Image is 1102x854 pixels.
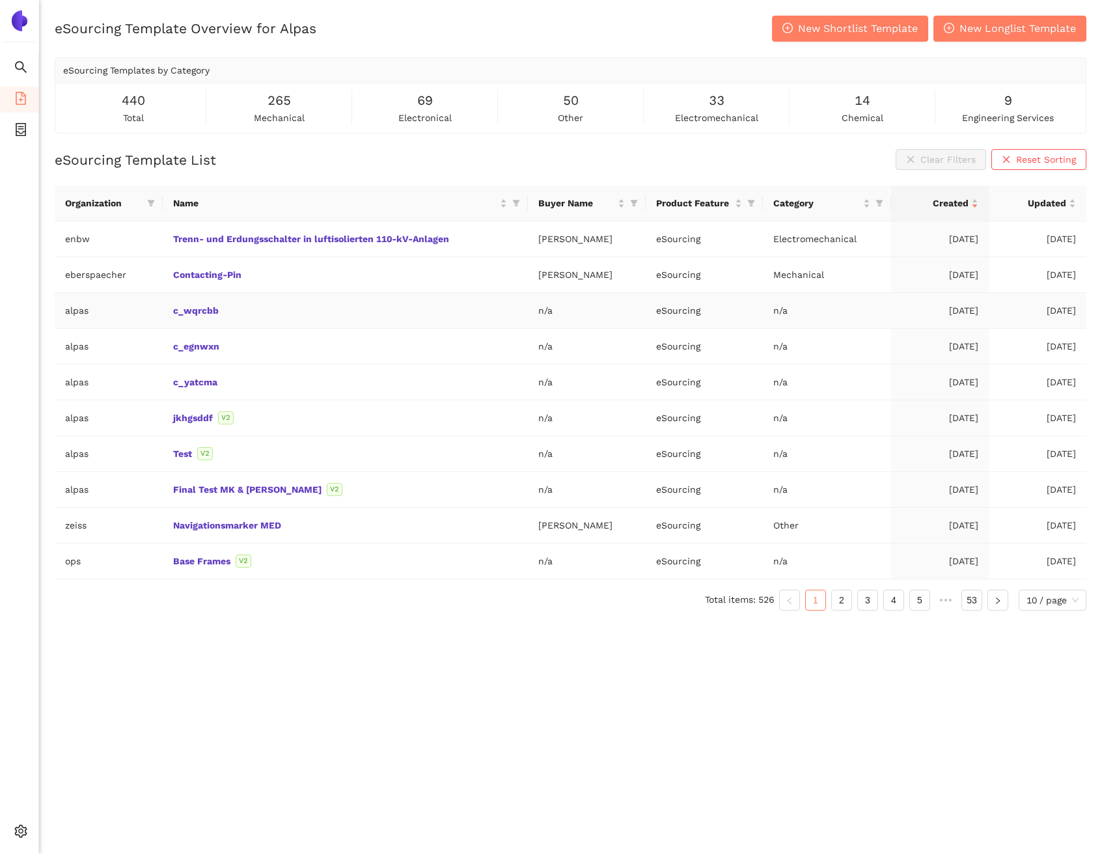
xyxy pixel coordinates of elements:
[646,365,763,400] td: eSourcing
[962,590,982,610] a: 53
[763,365,891,400] td: n/a
[55,293,163,329] td: alpas
[254,111,305,125] span: mechanical
[510,193,523,213] span: filter
[891,544,989,579] td: [DATE]
[646,472,763,508] td: eSourcing
[55,400,163,436] td: alpas
[65,196,142,210] span: Organization
[563,90,579,111] span: 50
[9,10,30,31] img: Logo
[528,400,646,436] td: n/a
[989,436,1086,472] td: [DATE]
[959,20,1076,36] span: New Longlist Template
[1004,90,1012,111] span: 9
[55,257,163,293] td: eberspaecher
[875,199,883,207] span: filter
[989,472,1086,508] td: [DATE]
[646,257,763,293] td: eSourcing
[55,436,163,472] td: alpas
[528,293,646,329] td: n/a
[989,544,1086,579] td: [DATE]
[173,196,497,210] span: Name
[933,16,1086,42] button: plus-circleNew Longlist Template
[627,193,641,213] span: filter
[1002,155,1011,165] span: close
[832,590,851,610] a: 2
[656,196,732,210] span: Product Feature
[806,590,825,610] a: 1
[123,111,144,125] span: total
[675,111,758,125] span: electromechanical
[857,590,878,611] li: 3
[14,820,27,846] span: setting
[55,150,216,169] h2: eSourcing Template List
[989,293,1086,329] td: [DATE]
[55,544,163,579] td: ops
[558,111,583,125] span: other
[991,149,1086,170] button: closeReset Sorting
[1016,152,1076,167] span: Reset Sorting
[528,365,646,400] td: n/a
[63,65,210,76] span: eSourcing Templates by Category
[14,87,27,113] span: file-add
[147,199,155,207] span: filter
[1026,590,1079,610] span: 10 / page
[891,221,989,257] td: [DATE]
[122,90,145,111] span: 440
[55,221,163,257] td: enbw
[891,257,989,293] td: [DATE]
[528,472,646,508] td: n/a
[763,257,891,293] td: Mechanical
[994,597,1002,605] span: right
[709,90,724,111] span: 33
[512,199,520,207] span: filter
[747,199,755,207] span: filter
[528,508,646,544] td: [PERSON_NAME]
[528,186,646,221] th: this column's title is Buyer Name,this column is sortable
[962,111,1054,125] span: engineering services
[646,221,763,257] td: eSourcing
[528,257,646,293] td: [PERSON_NAME]
[858,590,877,610] a: 3
[891,436,989,472] td: [DATE]
[935,590,956,611] span: •••
[55,329,163,365] td: alpas
[884,590,903,610] a: 4
[935,590,956,611] li: Next 5 Pages
[763,221,891,257] td: Electromechanical
[989,186,1086,221] th: this column's title is Updated,this column is sortable
[763,400,891,436] td: n/a
[646,400,763,436] td: eSourcing
[417,90,433,111] span: 69
[55,508,163,544] td: zeiss
[268,90,291,111] span: 265
[891,508,989,544] td: [DATE]
[999,196,1066,210] span: Updated
[891,365,989,400] td: [DATE]
[786,597,793,605] span: left
[773,196,861,210] span: Category
[961,590,982,611] li: 53
[14,118,27,145] span: container
[236,555,251,568] span: V2
[646,186,763,221] th: this column's title is Product Feature,this column is sortable
[909,590,930,611] li: 5
[989,365,1086,400] td: [DATE]
[327,483,342,496] span: V2
[779,590,800,611] li: Previous Page
[891,472,989,508] td: [DATE]
[883,590,904,611] li: 4
[528,544,646,579] td: n/a
[538,196,615,210] span: Buyer Name
[55,365,163,400] td: alpas
[782,23,793,35] span: plus-circle
[398,111,452,125] span: electronical
[218,411,234,424] span: V2
[528,329,646,365] td: n/a
[145,193,158,213] span: filter
[630,199,638,207] span: filter
[989,400,1086,436] td: [DATE]
[763,293,891,329] td: n/a
[989,257,1086,293] td: [DATE]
